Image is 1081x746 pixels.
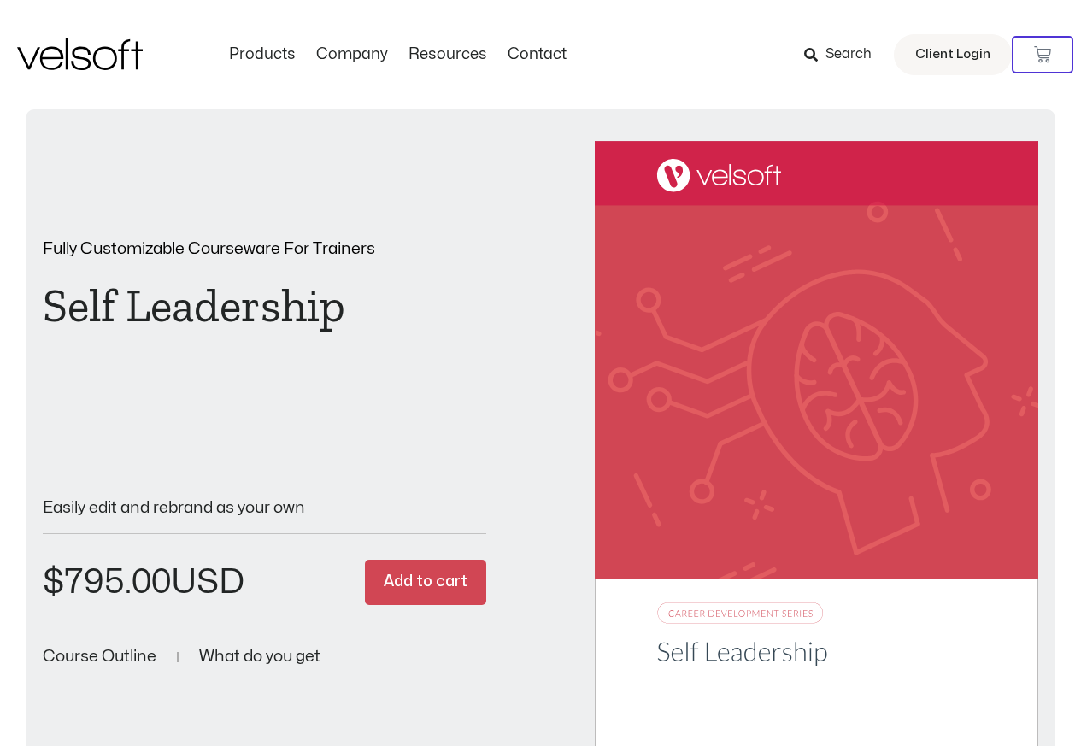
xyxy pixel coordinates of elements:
p: Easily edit and rebrand as your own [43,500,486,516]
a: Course Outline [43,649,156,665]
a: ProductsMenu Toggle [219,45,306,64]
a: ContactMenu Toggle [497,45,577,64]
p: Fully Customizable Courseware For Trainers [43,241,486,257]
a: Client Login [894,34,1012,75]
nav: Menu [219,45,577,64]
span: Search [825,44,872,66]
img: Velsoft Training Materials [17,38,143,70]
a: Search [804,40,884,69]
span: Client Login [915,44,990,66]
a: What do you get [199,649,320,665]
a: CompanyMenu Toggle [306,45,398,64]
span: $ [43,566,64,599]
button: Add to cart [365,560,486,605]
h1: Self Leadership [43,283,486,329]
a: ResourcesMenu Toggle [398,45,497,64]
bdi: 795.00 [43,566,171,599]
